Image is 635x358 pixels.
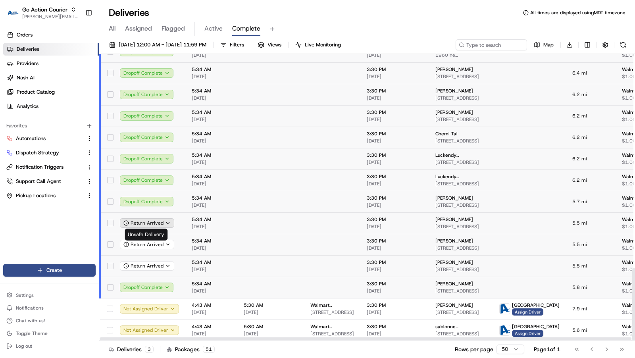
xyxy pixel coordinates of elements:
[435,109,473,115] span: [PERSON_NAME]
[500,304,510,314] img: ActionCourier.png
[435,152,487,158] span: Luckendy [PERSON_NAME]
[16,177,61,185] span: Knowledge Base
[192,73,231,80] span: [DATE]
[6,192,83,199] a: Pickup Locations
[572,177,609,183] span: 6.2 mi
[500,325,510,335] img: ActionCourier.png
[204,24,223,33] span: Active
[3,86,99,98] a: Product Catalog
[435,302,473,308] span: [PERSON_NAME]
[367,116,423,123] span: [DATE]
[3,57,99,70] a: Providers
[310,331,354,337] span: [STREET_ADDRESS]
[162,24,185,33] span: Flagged
[120,154,173,164] button: Dropoff Complete
[16,343,32,349] span: Log out
[3,146,96,159] button: Dispatch Strategy
[52,123,68,129] span: [DATE]
[6,164,83,171] a: Notification Triggers
[572,113,609,119] span: 6.2 mi
[120,240,174,249] button: Return Arrived
[192,116,231,123] span: [DATE]
[435,181,487,187] span: [STREET_ADDRESS]
[367,88,423,94] span: 3:30 PM
[16,135,46,142] span: Automations
[16,292,34,298] span: Settings
[21,51,131,59] input: Clear
[534,345,560,353] div: Page 1 of 1
[120,261,174,271] button: Return Arrived
[244,309,298,316] span: [DATE]
[367,73,423,80] span: [DATE]
[120,68,173,78] button: Dropoff Complete
[292,39,344,50] button: Live Monitoring
[192,138,231,144] span: [DATE]
[435,159,487,166] span: [STREET_ADDRESS]
[244,323,298,330] span: 5:30 AM
[192,88,231,94] span: 5:34 AM
[3,315,96,326] button: Chat with us!
[572,263,609,269] span: 5.5 mi
[3,71,99,84] a: Nash AI
[367,302,423,308] span: 3:30 PM
[192,152,231,158] span: 5:34 AM
[435,66,473,73] span: [PERSON_NAME]
[192,131,231,137] span: 5:34 AM
[192,195,231,201] span: 5:34 AM
[125,24,152,33] span: Assigned
[120,175,173,185] button: Dropoff Complete
[192,95,231,101] span: [DATE]
[8,75,22,90] img: 1736555255976-a54dd68f-1ca7-489b-9aae-adbdc363a1c4
[6,10,19,15] img: Go Action Courier
[367,195,423,201] span: 3:30 PM
[16,330,48,337] span: Toggle Theme
[367,52,423,58] span: [DATE]
[167,345,215,353] div: Packages
[572,306,609,312] span: 7.9 mi
[64,174,131,188] a: 💻API Documentation
[512,330,543,337] span: Assign Driver
[48,123,50,129] span: •
[120,197,173,206] button: Dropoff Complete
[367,202,423,208] span: [DATE]
[572,70,609,76] span: 6.4 mi
[310,309,354,316] span: [STREET_ADDRESS]
[618,39,629,50] button: Refresh
[435,266,487,273] span: [STREET_ADDRESS]
[435,238,473,244] span: [PERSON_NAME]
[6,135,83,142] a: Automations
[16,318,45,324] span: Chat with us!
[435,88,473,94] span: [PERSON_NAME]
[67,178,73,184] div: 💻
[36,75,130,83] div: Start new chat
[17,31,33,38] span: Orders
[192,216,231,223] span: 5:34 AM
[36,83,109,90] div: We're available if you need us!
[145,346,154,353] div: 3
[3,341,96,352] button: Log out
[66,144,69,150] span: •
[79,196,96,202] span: Pylon
[543,41,554,48] span: Map
[3,189,96,202] button: Pickup Locations
[3,43,99,56] a: Deliveries
[8,137,21,149] img: Charles Folsom
[435,195,473,201] span: [PERSON_NAME]
[367,331,423,337] span: [DATE]
[3,132,96,145] button: Automations
[17,103,38,110] span: Analytics
[6,149,83,156] a: Dispatch Strategy
[232,24,260,33] span: Complete
[310,323,354,330] span: Walmart [STREET_ADDRESS]
[17,75,31,90] img: 5e9a9d7314ff4150bce227a61376b483.jpg
[8,115,21,128] img: unihopllc
[3,100,99,113] a: Analytics
[572,220,609,226] span: 5.5 mi
[109,6,149,19] h1: Deliveries
[530,39,557,50] button: Map
[435,223,487,230] span: [STREET_ADDRESS]
[16,164,63,171] span: Notification Triggers
[3,328,96,339] button: Toggle Theme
